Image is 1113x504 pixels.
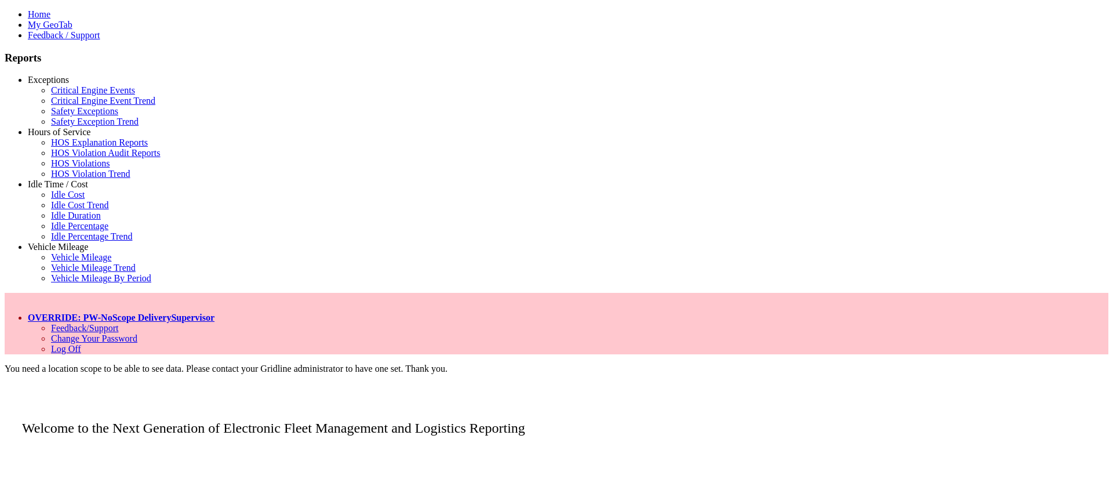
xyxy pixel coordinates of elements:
a: Critical Engine Event Trend [51,96,155,106]
a: Idle Cost [51,190,85,200]
a: HOS Violations [51,158,110,168]
a: Vehicle Mileage By Period [51,273,151,283]
a: Idle Duration [51,211,101,220]
a: Change Your Password [51,333,137,343]
a: Critical Engine Events [51,85,135,95]
a: Idle Percentage [51,221,108,231]
a: HOS Violation Trend [51,169,130,179]
a: Feedback / Support [28,30,100,40]
a: Vehicle Mileage [28,242,88,252]
a: Safety Exceptions [51,106,118,116]
a: Vehicle Mileage [51,252,111,262]
a: Home [28,9,50,19]
a: HOS Explanation Reports [51,137,148,147]
a: My GeoTab [28,20,72,30]
a: HOS Violation Audit Reports [51,148,161,158]
div: You need a location scope to be able to see data. Please contact your Gridline administrator to h... [5,364,1108,374]
a: Feedback/Support [51,323,118,333]
p: Welcome to the Next Generation of Electronic Fleet Management and Logistics Reporting [5,403,1108,436]
a: Exceptions [28,75,69,85]
a: Hours of Service [28,127,90,137]
a: Idle Time / Cost [28,179,88,189]
a: Idle Percentage Trend [51,231,132,241]
a: OVERRIDE: PW-NoScope DeliverySupervisor [28,313,214,322]
a: Idle Cost Trend [51,200,109,210]
a: Safety Exception Trend [51,117,139,126]
a: Vehicle Mileage Trend [51,263,136,273]
h3: Reports [5,52,1108,64]
a: Log Off [51,344,81,354]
